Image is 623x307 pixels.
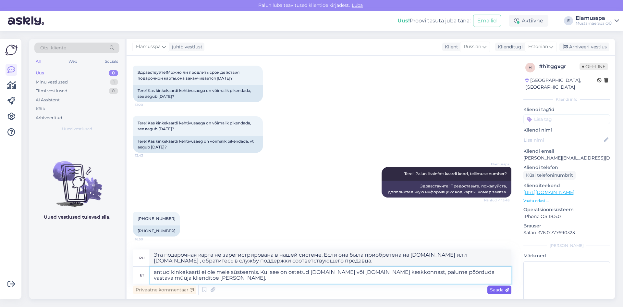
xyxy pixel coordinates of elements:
div: et [140,270,144,281]
div: Tere! Kas kinkekaardi kehtivusaeg on võimalik pikendada, vt aegub [DATE]? [133,136,263,153]
div: Kõik [36,106,45,112]
div: Minu vestlused [36,79,68,85]
div: Klienditugi [495,44,523,50]
img: No chats [29,149,125,208]
p: Kliendi telefon [523,164,610,171]
div: juhib vestlust [169,44,202,50]
span: Estonian [528,43,548,50]
p: iPhone OS 18.5.0 [523,213,610,220]
div: Tere! Kas kinkekaardi kehtivusaega on võimalik pikendada, see aegub [DATE]? [133,85,263,102]
div: All [34,57,42,66]
div: 0 [109,70,118,76]
input: Lisa nimi [524,136,603,144]
span: Nähtud ✓ 15:48 [484,198,509,203]
span: 13:20 [135,102,159,107]
p: [PERSON_NAME][EMAIL_ADDRESS][DOMAIN_NAME] [523,155,610,161]
span: Offline [580,63,608,70]
div: Web [67,57,79,66]
button: Emailid [473,15,501,27]
div: ru [139,252,145,263]
a: [URL][DOMAIN_NAME] [523,189,574,195]
span: Saada [490,287,509,293]
div: Küsi telefoninumbrit [523,171,576,180]
div: [PHONE_NUMBER] [133,225,180,237]
span: [PHONE_NUMBER] [138,216,176,221]
span: Luba [350,2,365,8]
p: Kliendi nimi [523,127,610,134]
span: Tere! Palun lisainfot: kaardi kood, tellimuse number? [404,171,507,176]
textarea: antud kinkekaarti ei ole meie süsteemis. Kui see on ostetud [DOMAIN_NAME] või [DOMAIN_NAME] keskk... [150,267,511,284]
p: Vaata edasi ... [523,198,610,204]
div: E [564,16,573,25]
div: AI Assistent [36,97,60,103]
p: Kliendi email [523,148,610,155]
span: Russian [464,43,481,50]
img: Askly Logo [5,44,18,56]
p: Märkmed [523,252,610,259]
div: Elamusspa [576,16,612,21]
div: Здравствуйте! Предоставьте, пожалуйста, дополнительную информацию: код карты, номер заказа. [382,181,511,198]
span: Elamusspa [485,162,509,167]
span: h [529,65,532,70]
div: Privaatne kommentaar [133,286,196,294]
p: Uued vestlused tulevad siia. [44,214,110,221]
p: Safari 376.0.777690323 [523,229,610,236]
textarea: Эта подарочная карта не зарегистрирована в нашей системе. Если она была приобретена на [DOMAIN_NA... [150,249,511,266]
div: Uus [36,70,44,76]
div: Mustamäe Spa OÜ [576,21,612,26]
div: Arhiveeritud [36,115,62,121]
span: 16:50 [135,237,159,242]
div: Proovi tasuta juba täna: [397,17,470,25]
div: Socials [104,57,119,66]
span: Tere! Kas kinkekaardi kehtivusaega on võimalik pikendada, see aegub [DATE]? [138,121,252,131]
b: Uus! [397,18,410,24]
p: Brauser [523,223,610,229]
p: Operatsioonisüsteem [523,206,610,213]
a: ElamusspaMustamäe Spa OÜ [576,16,619,26]
div: Tiimi vestlused [36,88,67,94]
span: Uued vestlused [62,126,92,132]
span: Otsi kliente [40,45,66,51]
div: Aktiivne [509,15,548,27]
span: Elamusspa [136,43,161,50]
div: Kliendi info [523,96,610,102]
div: 1 [110,79,118,85]
div: # h1tggxgr [539,63,580,70]
span: Здравствуйте!Можно ли продлить срок действия подарочной карты,она заканчивается [DATE]? [138,70,240,81]
div: Klient [442,44,458,50]
p: Kliendi tag'id [523,106,610,113]
span: 13:43 [135,153,159,158]
div: [PERSON_NAME] [523,243,610,249]
p: Klienditeekond [523,182,610,189]
input: Lisa tag [523,114,610,124]
div: [GEOGRAPHIC_DATA], [GEOGRAPHIC_DATA] [525,77,597,91]
div: Arhiveeri vestlus [559,43,609,51]
div: 0 [109,88,118,94]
